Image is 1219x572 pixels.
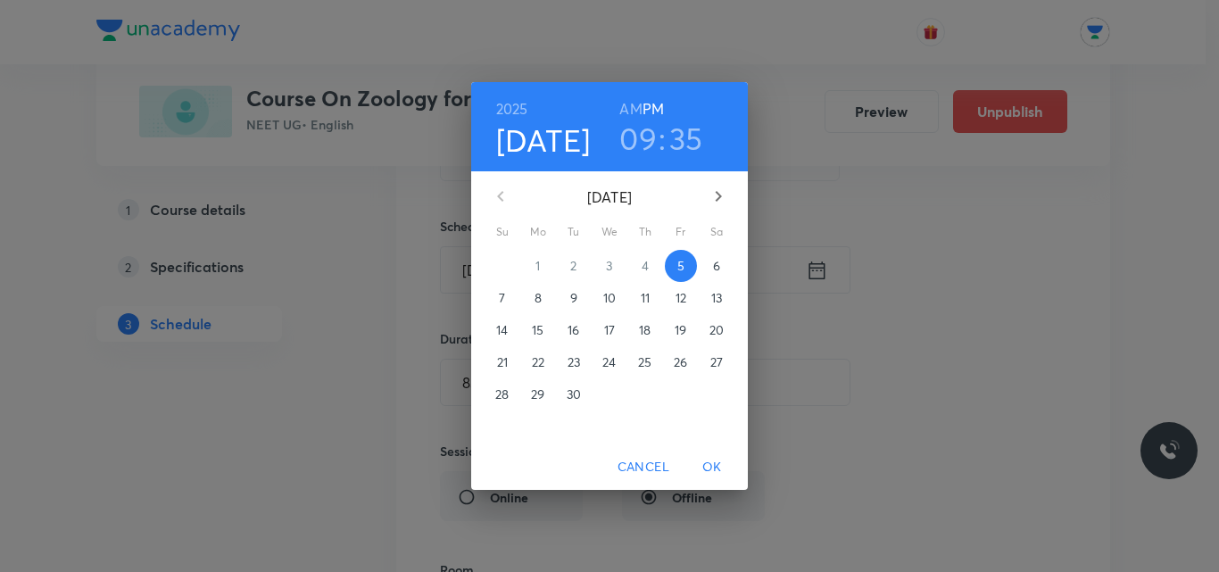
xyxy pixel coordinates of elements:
p: 7 [499,289,505,307]
button: 13 [701,282,733,314]
button: 21 [486,346,518,378]
button: 6 [701,250,733,282]
p: 26 [674,353,687,371]
p: 10 [603,289,616,307]
button: PM [643,96,664,121]
p: 27 [710,353,723,371]
p: 15 [532,321,543,339]
button: 24 [593,346,626,378]
button: Cancel [610,451,676,484]
button: 20 [701,314,733,346]
button: 17 [593,314,626,346]
p: 29 [531,385,544,403]
button: 2025 [496,96,528,121]
p: 6 [713,257,720,275]
span: Mo [522,223,554,241]
button: OK [684,451,741,484]
p: [DATE] [522,187,697,208]
p: 22 [532,353,544,371]
p: 23 [568,353,580,371]
button: 10 [593,282,626,314]
p: 17 [604,321,615,339]
p: 14 [496,321,508,339]
span: Fr [665,223,697,241]
span: Tu [558,223,590,241]
button: 29 [522,378,554,410]
button: 30 [558,378,590,410]
p: 16 [568,321,579,339]
p: 28 [495,385,509,403]
button: 35 [669,120,703,157]
p: 5 [677,257,684,275]
p: 18 [639,321,651,339]
button: 09 [619,120,657,157]
p: 25 [638,353,651,371]
button: 27 [701,346,733,378]
button: 22 [522,346,554,378]
p: 9 [570,289,577,307]
p: 20 [709,321,724,339]
button: 18 [629,314,661,346]
span: Cancel [618,456,669,478]
p: 8 [535,289,542,307]
button: 16 [558,314,590,346]
button: 5 [665,250,697,282]
span: We [593,223,626,241]
button: 25 [629,346,661,378]
button: 7 [486,282,518,314]
span: OK [691,456,734,478]
button: 26 [665,346,697,378]
button: 8 [522,282,554,314]
p: 21 [497,353,508,371]
button: 19 [665,314,697,346]
button: AM [619,96,642,121]
span: Sa [701,223,733,241]
p: 30 [567,385,581,403]
button: 9 [558,282,590,314]
button: [DATE] [496,121,591,159]
p: 19 [675,321,686,339]
p: 12 [676,289,686,307]
button: 12 [665,282,697,314]
span: Su [486,223,518,241]
h3: : [659,120,666,157]
p: 11 [641,289,650,307]
button: 14 [486,314,518,346]
button: 15 [522,314,554,346]
button: 28 [486,378,518,410]
span: Th [629,223,661,241]
p: 13 [711,289,722,307]
button: 23 [558,346,590,378]
p: 24 [602,353,616,371]
button: 11 [629,282,661,314]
